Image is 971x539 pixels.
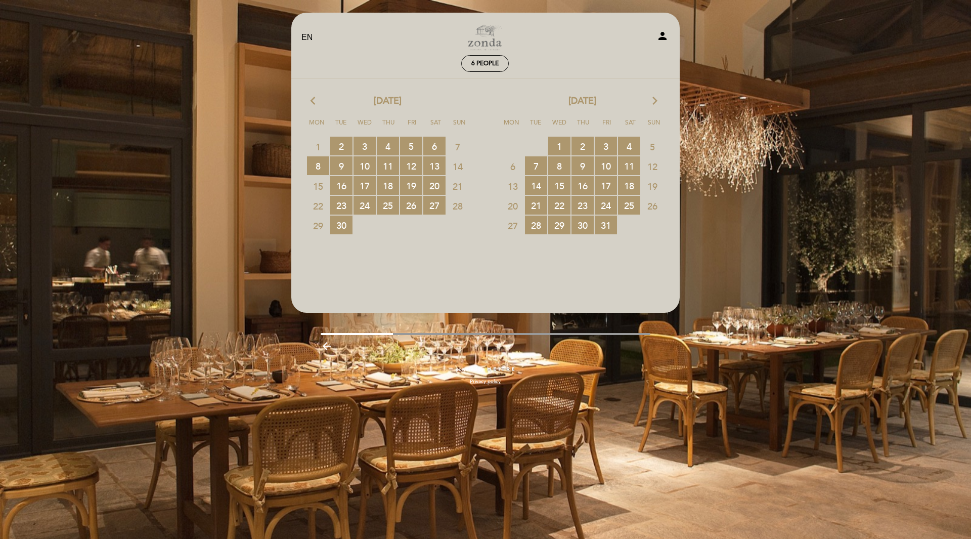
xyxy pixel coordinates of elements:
[571,137,594,155] span: 2
[525,156,547,175] span: 7
[354,196,376,215] span: 24
[618,156,640,175] span: 11
[595,156,617,175] span: 10
[525,216,547,234] span: 28
[595,196,617,215] span: 24
[548,216,570,234] span: 29
[595,176,617,195] span: 17
[307,137,329,156] span: 1
[502,177,524,195] span: 13
[656,30,669,46] button: person
[378,117,399,136] span: Thu
[447,157,469,176] span: 14
[377,196,399,215] span: 25
[450,117,470,136] span: Sun
[400,156,422,175] span: 12
[330,216,352,234] span: 30
[502,196,524,215] span: 20
[354,176,376,195] span: 17
[400,137,422,155] span: 5
[423,196,446,215] span: 27
[525,117,546,136] span: Tue
[423,137,446,155] span: 6
[307,216,329,235] span: 29
[307,196,329,215] span: 22
[548,196,570,215] span: 22
[525,176,547,195] span: 14
[311,95,320,108] i: arrow_back_ios
[548,176,570,195] span: 15
[618,176,640,195] span: 18
[330,176,352,195] span: 16
[377,176,399,195] span: 18
[377,156,399,175] span: 11
[641,196,664,215] span: 26
[656,30,669,42] i: person
[377,137,399,155] span: 4
[650,95,659,108] i: arrow_forward_ios
[571,176,594,195] span: 16
[595,216,617,234] span: 31
[597,117,617,136] span: Fri
[487,367,515,372] img: MEITRE
[595,137,617,155] span: 3
[400,176,422,195] span: 19
[426,117,446,136] span: Sat
[330,196,352,215] span: 23
[307,177,329,195] span: 15
[422,24,548,52] a: Zonda by [PERSON_NAME]
[471,60,499,67] span: 6 people
[330,156,352,175] span: 9
[641,177,664,195] span: 19
[549,117,569,136] span: Wed
[470,378,501,385] a: Privacy policy
[568,95,596,108] span: [DATE]
[400,196,422,215] span: 26
[423,156,446,175] span: 13
[321,340,333,352] i: arrow_backward
[307,156,329,175] span: 8
[571,216,594,234] span: 30
[641,137,664,156] span: 5
[355,117,375,136] span: Wed
[447,196,469,215] span: 28
[573,117,593,136] span: Thu
[571,156,594,175] span: 9
[354,156,376,175] span: 10
[456,366,484,373] span: powered by
[571,196,594,215] span: 23
[331,117,351,136] span: Tue
[330,137,352,155] span: 2
[402,117,422,136] span: Fri
[641,157,664,176] span: 12
[456,366,515,373] a: powered by
[374,95,402,108] span: [DATE]
[621,117,641,136] span: Sat
[548,156,570,175] span: 8
[525,196,547,215] span: 21
[423,176,446,195] span: 20
[502,157,524,176] span: 6
[502,216,524,235] span: 27
[618,137,640,155] span: 4
[307,117,327,136] span: Mon
[618,196,640,215] span: 25
[447,177,469,195] span: 21
[447,137,469,156] span: 7
[502,117,522,136] span: Mon
[644,117,665,136] span: Sun
[548,137,570,155] span: 1
[354,137,376,155] span: 3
